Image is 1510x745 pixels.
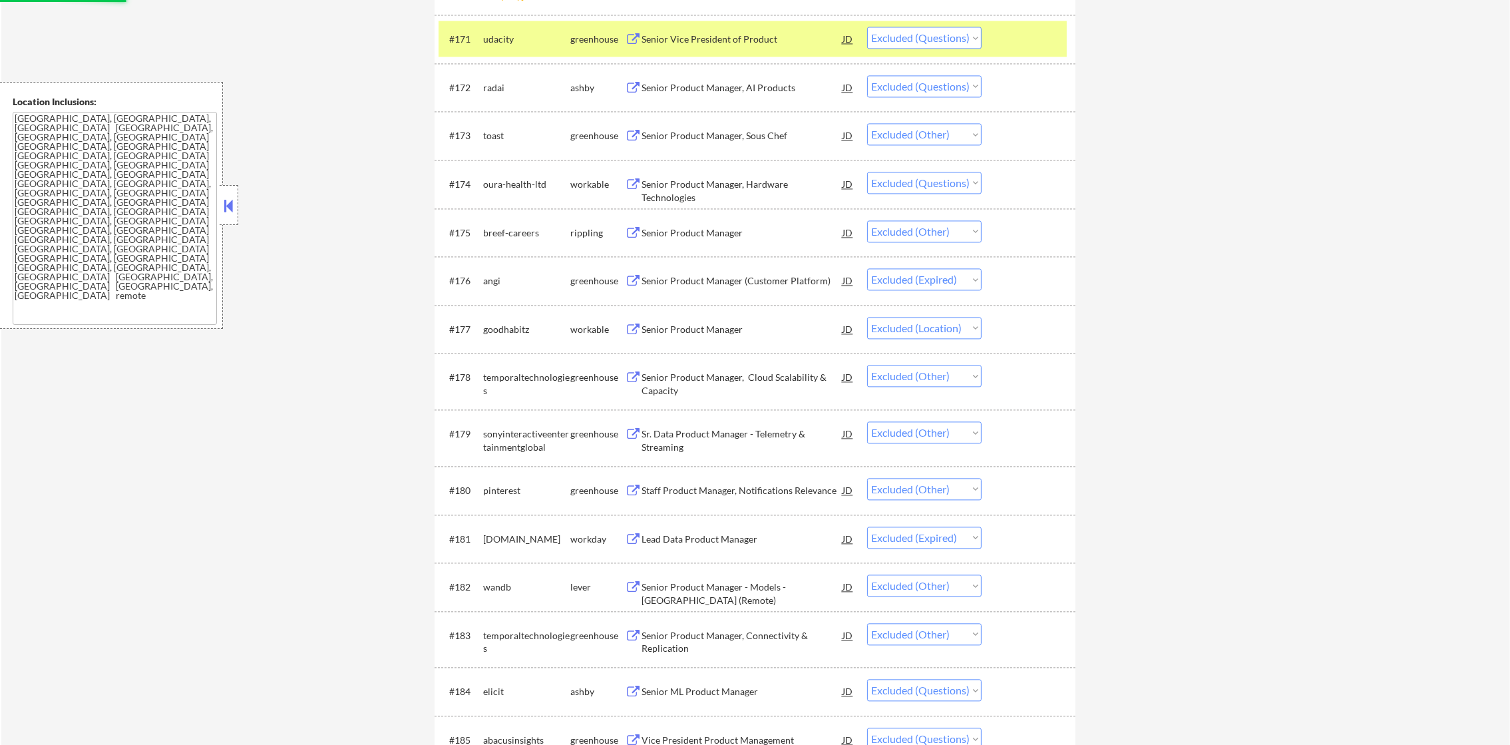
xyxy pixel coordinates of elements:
[13,95,218,109] div: Location Inclusions:
[642,129,843,142] div: Senior Product Manager, Sous Chef
[841,27,854,51] div: JD
[642,484,843,497] div: Staff Product Manager, Notifications Relevance
[449,371,472,384] div: #178
[642,629,843,655] div: Senior Product Manager, Connectivity & Replication
[570,178,625,191] div: workable
[449,274,472,288] div: #176
[841,679,854,703] div: JD
[483,274,570,288] div: angi
[449,581,472,594] div: #182
[841,421,854,445] div: JD
[449,33,472,46] div: #171
[570,685,625,698] div: ashby
[449,129,472,142] div: #173
[642,685,843,698] div: Senior ML Product Manager
[642,33,843,46] div: Senior Vice President of Product
[449,484,472,497] div: #180
[449,427,472,441] div: #179
[841,172,854,196] div: JD
[642,81,843,95] div: Senior Product Manager, AI Products
[449,629,472,642] div: #183
[642,371,843,397] div: Senior Product Manager, Cloud Scalability & Capacity
[449,323,472,336] div: #177
[570,371,625,384] div: greenhouse
[570,533,625,546] div: workday
[570,323,625,336] div: workable
[483,81,570,95] div: radai
[642,533,843,546] div: Lead Data Product Manager
[570,33,625,46] div: greenhouse
[642,274,843,288] div: Senior Product Manager (Customer Platform)
[642,226,843,240] div: Senior Product Manager
[841,268,854,292] div: JD
[483,33,570,46] div: udacity
[483,427,570,453] div: sonyinteractiveentertainmentglobal
[841,478,854,502] div: JD
[449,81,472,95] div: #172
[483,129,570,142] div: toast
[483,178,570,191] div: oura-health-ltd
[483,629,570,655] div: temporaltechnologies
[841,123,854,147] div: JD
[449,178,472,191] div: #174
[570,484,625,497] div: greenhouse
[841,220,854,244] div: JD
[483,371,570,397] div: temporaltechnologies
[841,623,854,647] div: JD
[570,581,625,594] div: lever
[483,533,570,546] div: [DOMAIN_NAME]
[570,129,625,142] div: greenhouse
[483,685,570,698] div: elicit
[841,575,854,599] div: JD
[841,365,854,389] div: JD
[570,629,625,642] div: greenhouse
[570,274,625,288] div: greenhouse
[841,527,854,551] div: JD
[570,226,625,240] div: rippling
[642,427,843,453] div: Sr. Data Product Manager - Telemetry & Streaming
[642,178,843,204] div: Senior Product Manager, Hardware Technologies
[570,427,625,441] div: greenhouse
[449,685,472,698] div: #184
[642,581,843,607] div: Senior Product Manager - Models - [GEOGRAPHIC_DATA] (Remote)
[449,226,472,240] div: #175
[841,75,854,99] div: JD
[483,581,570,594] div: wandb
[483,323,570,336] div: goodhabitz
[449,533,472,546] div: #181
[483,484,570,497] div: pinterest
[570,81,625,95] div: ashby
[642,323,843,336] div: Senior Product Manager
[483,226,570,240] div: breef-careers
[841,317,854,341] div: JD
